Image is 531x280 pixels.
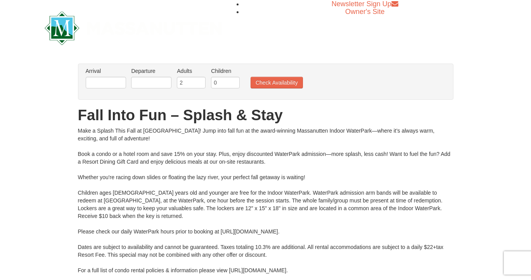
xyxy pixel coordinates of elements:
label: Adults [177,67,206,75]
a: Owner's Site [345,8,384,16]
label: Arrival [86,67,126,75]
label: Departure [131,67,171,75]
button: Check Availability [251,77,303,88]
h1: Fall Into Fun – Splash & Stay [78,107,453,123]
img: Massanutten Resort Logo [45,11,222,45]
label: Children [211,67,240,75]
a: Massanutten Resort [45,18,222,36]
